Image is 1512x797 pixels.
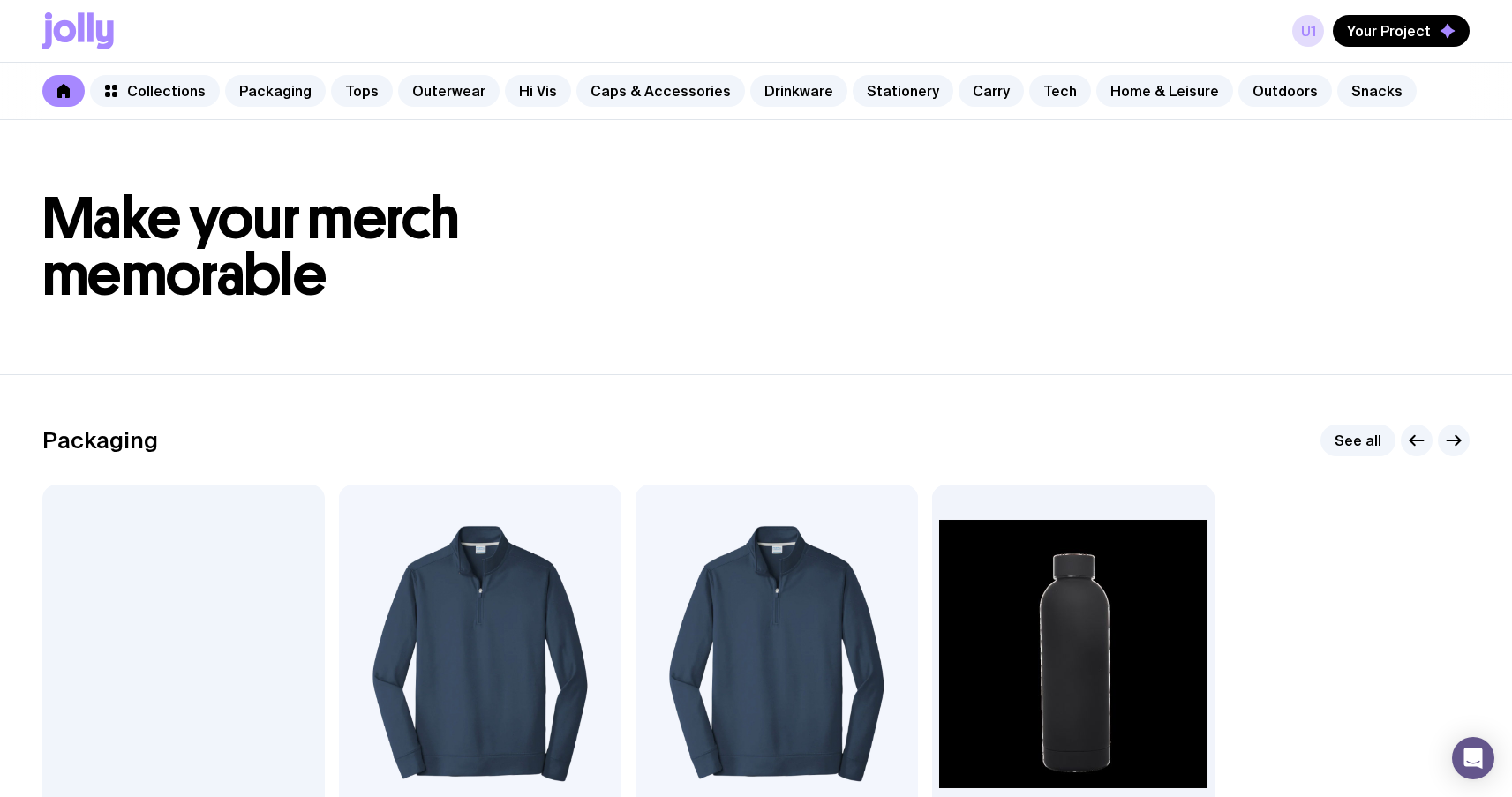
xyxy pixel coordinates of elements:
span: Your Project [1347,22,1431,40]
a: Carry [959,75,1024,107]
a: Outerwear [398,75,500,107]
a: Drinkware [750,75,847,107]
a: Tops [331,75,393,107]
span: Make your merch memorable [42,184,460,310]
a: Home & Leisure [1096,75,1233,107]
a: Snacks [1337,75,1417,107]
a: Packaging [225,75,326,107]
a: Stationery [853,75,953,107]
a: Hi Vis [505,75,571,107]
h2: Packaging [42,427,158,454]
a: Caps & Accessories [576,75,745,107]
button: Your Project [1333,15,1470,47]
a: u1 [1292,15,1324,47]
a: Tech [1029,75,1091,107]
a: See all [1320,425,1395,456]
a: Collections [90,75,220,107]
span: Collections [127,82,206,100]
a: Outdoors [1238,75,1332,107]
div: Open Intercom Messenger [1452,737,1494,779]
